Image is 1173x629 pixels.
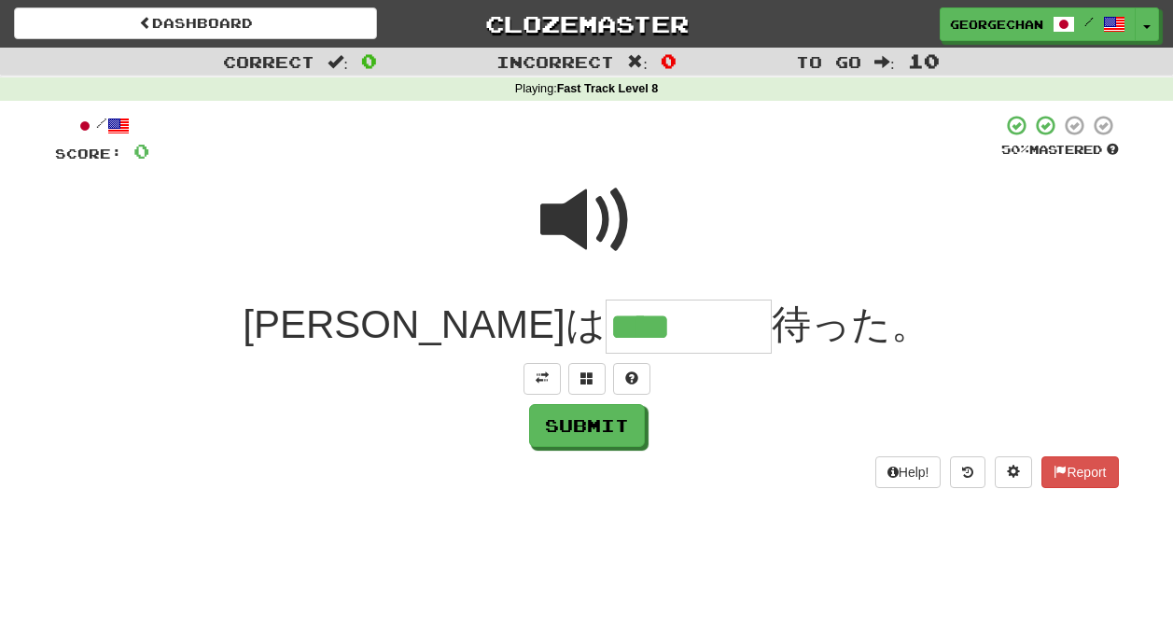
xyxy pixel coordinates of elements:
[243,302,605,346] span: [PERSON_NAME]は
[557,82,659,95] strong: Fast Track Level 8
[568,363,606,395] button: Switch sentence to multiple choice alt+p
[772,302,930,346] span: 待った。
[133,139,149,162] span: 0
[613,363,650,395] button: Single letter hint - you only get 1 per sentence and score half the points! alt+h
[55,146,122,161] span: Score:
[1001,142,1119,159] div: Mastered
[950,16,1043,33] span: georgechan
[874,54,895,70] span: :
[950,456,985,488] button: Round history (alt+y)
[223,52,314,71] span: Correct
[328,54,348,70] span: :
[496,52,614,71] span: Incorrect
[940,7,1136,41] a: georgechan /
[661,49,677,72] span: 0
[55,114,149,137] div: /
[361,49,377,72] span: 0
[14,7,377,39] a: Dashboard
[524,363,561,395] button: Toggle translation (alt+t)
[875,456,942,488] button: Help!
[529,404,645,447] button: Submit
[1084,15,1094,28] span: /
[1041,456,1118,488] button: Report
[908,49,940,72] span: 10
[796,52,861,71] span: To go
[1001,142,1029,157] span: 50 %
[627,54,648,70] span: :
[405,7,768,40] a: Clozemaster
